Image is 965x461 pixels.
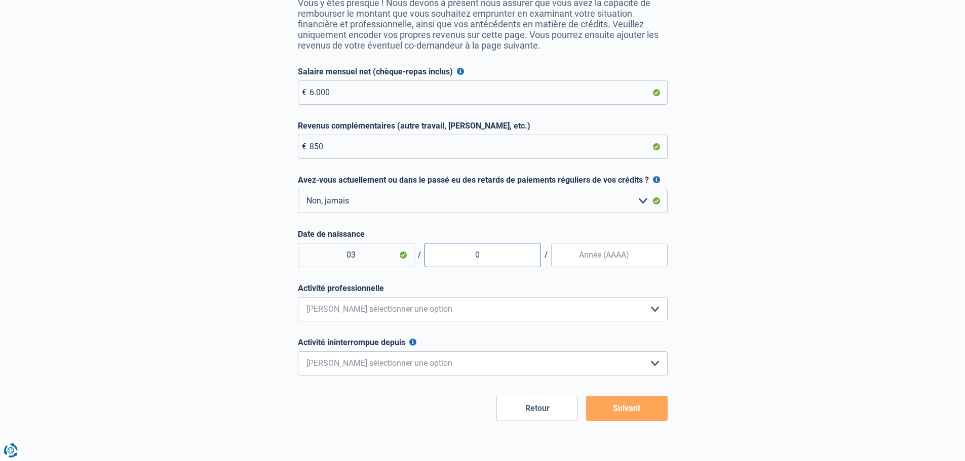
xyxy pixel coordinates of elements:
[302,142,306,151] span: €
[457,68,464,75] button: Salaire mensuel net (chèque-repas inclus)
[424,243,541,267] input: Mois (MM)
[414,250,424,260] span: /
[298,283,668,293] label: Activité professionnelle
[298,338,668,347] label: Activité ininterrompue depuis
[551,243,668,267] input: Année (AAAA)
[653,176,660,183] button: Avez-vous actuellement ou dans le passé eu des retards de paiements réguliers de vos crédits ?
[298,121,668,131] label: Revenus complémentaires (autre travail, [PERSON_NAME], etc.)
[298,67,668,76] label: Salaire mensuel net (chèque-repas inclus)
[298,229,668,239] label: Date de naissance
[298,175,668,185] label: Avez-vous actuellement ou dans le passé eu des retards de paiements réguliers de vos crédits ?
[541,250,551,260] span: /
[298,243,414,267] input: Jour (JJ)
[496,396,578,421] button: Retour
[302,88,306,97] span: €
[586,396,668,421] button: Suivant
[409,339,416,346] button: Activité ininterrompue depuis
